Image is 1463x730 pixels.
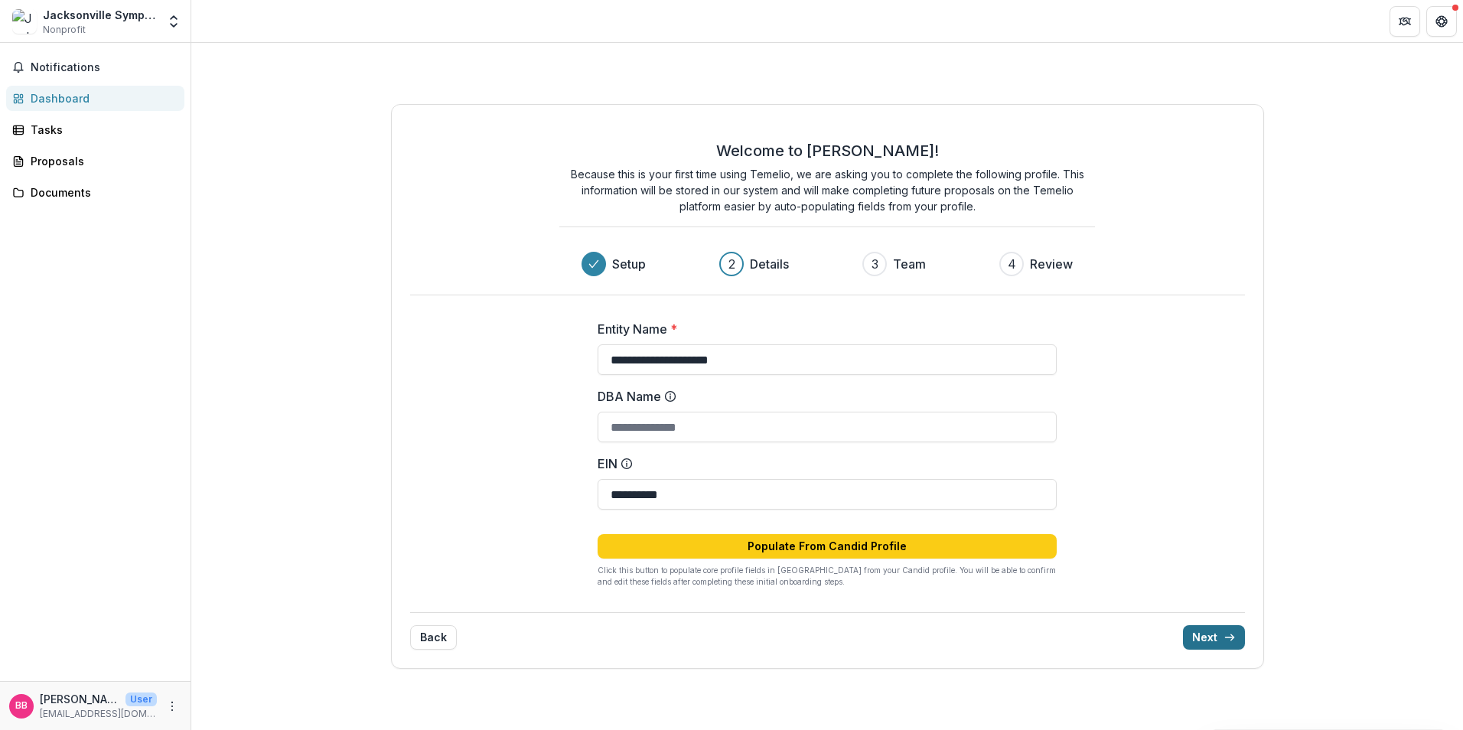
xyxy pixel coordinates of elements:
a: Documents [6,180,184,205]
div: Progress [582,252,1073,276]
button: Next [1183,625,1245,650]
button: Populate From Candid Profile [598,534,1057,559]
h3: Details [750,255,789,273]
div: Documents [31,184,172,200]
h3: Team [893,255,926,273]
div: 3 [872,255,878,273]
button: Back [410,625,457,650]
div: Tasks [31,122,172,138]
p: [PERSON_NAME] [40,691,119,707]
img: Jacksonville Symphony [12,9,37,34]
h3: Setup [612,255,646,273]
div: Jacksonville Symphony [43,7,157,23]
div: Proposals [31,153,172,169]
button: More [163,697,181,715]
h2: Welcome to [PERSON_NAME]! [716,142,939,160]
div: 4 [1008,255,1016,273]
span: Nonprofit [43,23,86,37]
p: Because this is your first time using Temelio, we are asking you to complete the following profil... [559,166,1095,214]
div: Dashboard [31,90,172,106]
button: Get Help [1426,6,1457,37]
p: User [125,693,157,706]
h3: Review [1030,255,1073,273]
p: [EMAIL_ADDRESS][DOMAIN_NAME] [40,707,157,721]
div: Bryan de Boer [15,701,28,711]
label: DBA Name [598,387,1048,406]
button: Notifications [6,55,184,80]
button: Partners [1390,6,1420,37]
a: Tasks [6,117,184,142]
p: Click this button to populate core profile fields in [GEOGRAPHIC_DATA] from your Candid profile. ... [598,565,1057,588]
label: EIN [598,455,1048,473]
div: 2 [728,255,735,273]
button: Open entity switcher [163,6,184,37]
a: Proposals [6,148,184,174]
span: Notifications [31,61,178,74]
label: Entity Name [598,320,1048,338]
a: Dashboard [6,86,184,111]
